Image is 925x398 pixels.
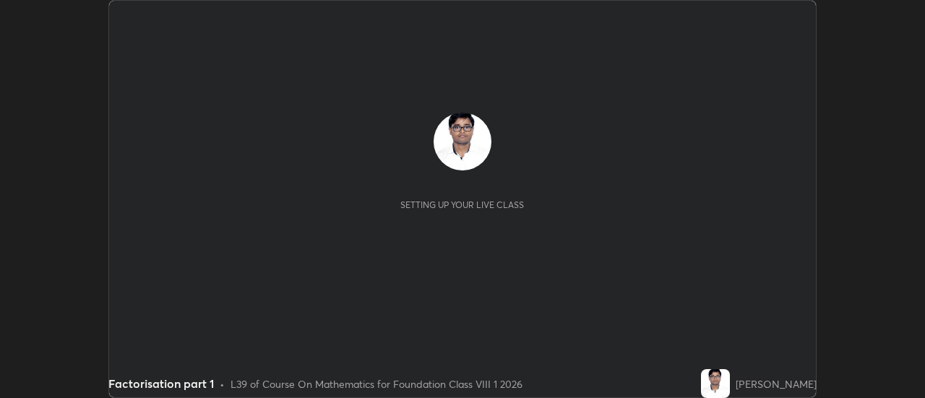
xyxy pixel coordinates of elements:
[736,376,817,391] div: [PERSON_NAME]
[400,199,524,210] div: Setting up your live class
[220,376,225,391] div: •
[108,375,214,392] div: Factorisation part 1
[231,376,522,391] div: L39 of Course On Mathematics for Foundation Class VIII 1 2026
[434,113,491,170] img: c2357da53e6c4a768a63f5a7834c11d3.jpg
[701,369,730,398] img: c2357da53e6c4a768a63f5a7834c11d3.jpg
